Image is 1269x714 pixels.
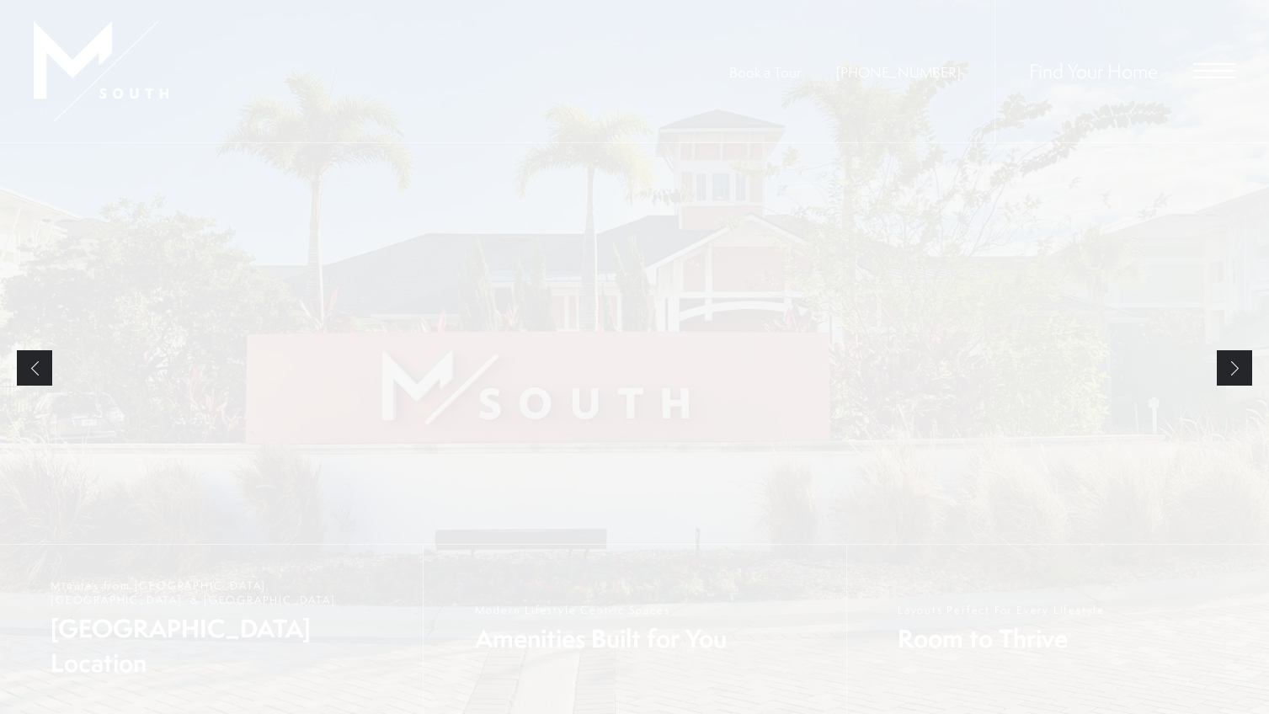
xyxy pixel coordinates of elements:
a: Next [1217,350,1252,386]
a: Call Us at 813-570-8014 [836,62,961,82]
span: Minutes from [GEOGRAPHIC_DATA], [GEOGRAPHIC_DATA], & [GEOGRAPHIC_DATA] [51,578,406,607]
a: Book a Tour [729,62,801,82]
a: Find Your Home [1029,57,1158,84]
span: Amenities Built for You [475,621,727,656]
span: [PHONE_NUMBER] [836,62,961,82]
button: Open Menu [1193,63,1235,78]
a: Previous [17,350,52,386]
span: [GEOGRAPHIC_DATA] Location [51,611,406,680]
a: Layouts Perfect For Every Lifestyle [846,545,1269,714]
span: Room to Thrive [898,621,1105,656]
span: Layouts Perfect For Every Lifestyle [898,603,1105,617]
span: Modern Lifestyle Centric Spaces [475,603,727,617]
a: Modern Lifestyle Centric Spaces [423,545,845,714]
img: MSouth [34,21,168,122]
